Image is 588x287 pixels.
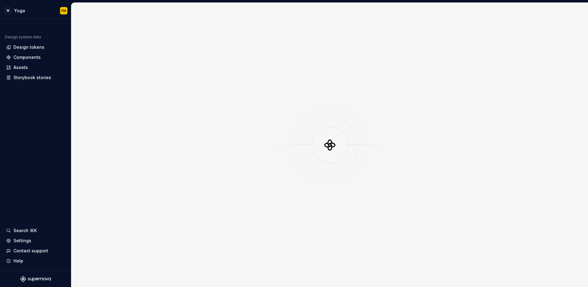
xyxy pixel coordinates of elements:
button: WYogaFM [1,4,70,17]
a: Assets [4,63,67,72]
div: Design tokens [13,44,44,50]
div: Assets [13,64,28,71]
button: Help [4,256,67,266]
div: W [4,7,12,14]
div: Yoga [14,8,25,14]
button: Contact support [4,246,67,256]
div: FM [61,8,66,13]
a: Settings [4,236,67,246]
div: Contact support [13,248,48,254]
a: Design tokens [4,42,67,52]
div: Settings [13,238,31,244]
div: Storybook stories [13,75,51,81]
div: Search ⌘K [13,228,37,234]
div: Design system data [5,35,41,40]
button: Search ⌘K [4,226,67,235]
a: Storybook stories [4,73,67,82]
div: Help [13,258,23,264]
div: Components [13,54,41,60]
a: Components [4,52,67,62]
svg: Supernova Logo [20,276,51,282]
